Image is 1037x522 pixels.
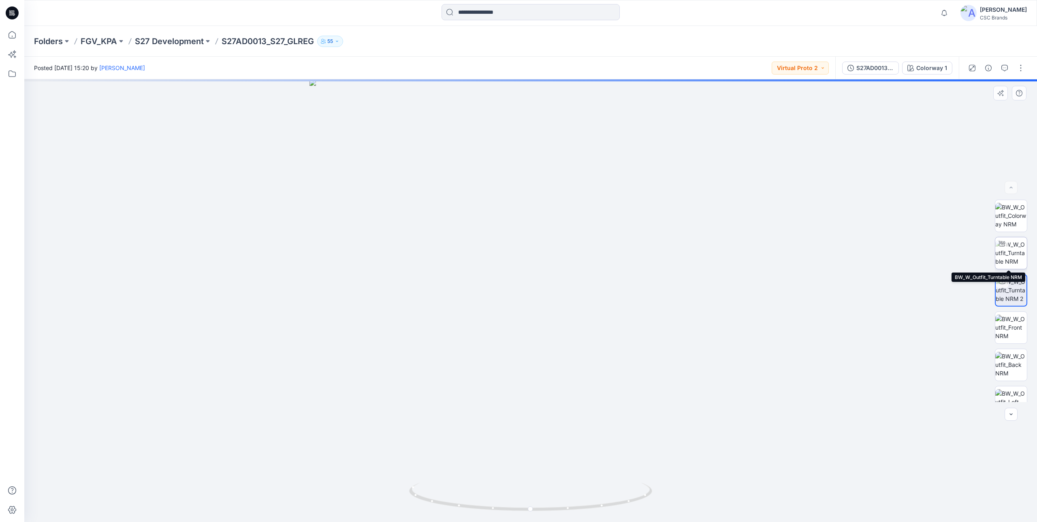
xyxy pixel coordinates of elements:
[842,62,899,75] button: S27AD0013_S27_GLREG_VP2
[996,277,1026,303] img: BW_W_Outfit_Turntable NRM 2
[916,64,947,72] div: Colorway 1
[327,37,333,46] p: 55
[81,36,117,47] a: FGV_KPA
[960,5,977,21] img: avatar
[34,64,145,72] span: Posted [DATE] 15:20 by
[980,5,1027,15] div: [PERSON_NAME]
[980,15,1027,21] div: CSC Brands
[995,315,1027,340] img: BW_W_Outfit_Front NRM
[99,64,145,71] a: [PERSON_NAME]
[902,62,952,75] button: Colorway 1
[317,36,343,47] button: 55
[34,36,63,47] a: Folders
[982,62,995,75] button: Details
[995,203,1027,228] img: BW_W_Outfit_Colorway NRM
[222,36,314,47] p: S27AD0013_S27_GLREG
[995,240,1027,266] img: BW_W_Outfit_Turntable NRM
[856,64,894,72] div: S27AD0013_S27_GLREG_VP2
[995,389,1027,415] img: BW_W_Outfit_Left NRM
[135,36,204,47] a: S27 Development
[995,352,1027,377] img: BW_W_Outfit_Back NRM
